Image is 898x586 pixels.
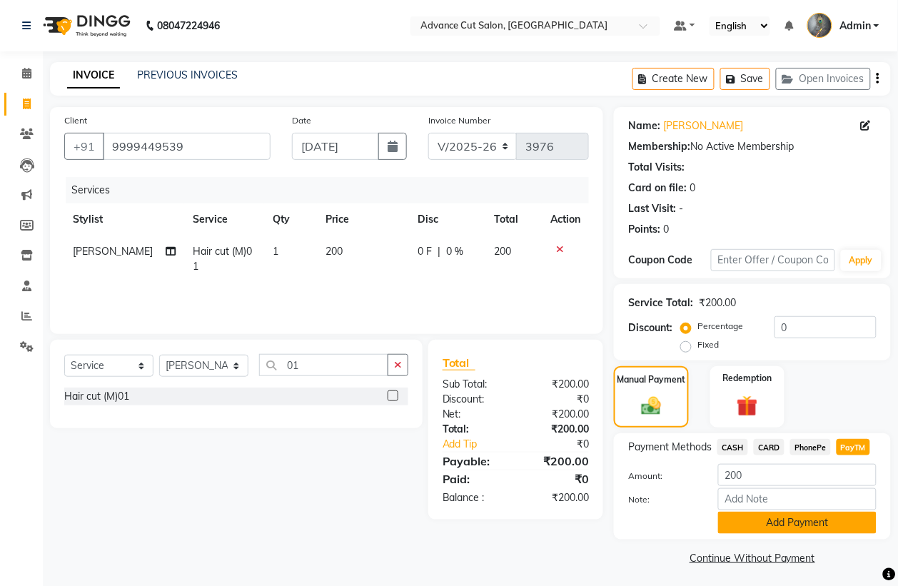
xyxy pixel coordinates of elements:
input: Add Note [718,488,877,510]
label: Date [292,114,311,127]
div: Membership: [628,139,690,154]
button: Create New [632,68,715,90]
span: 0 F [418,244,432,259]
th: Qty [264,203,317,236]
input: Amount [718,464,877,486]
div: ₹200.00 [699,295,736,310]
button: Open Invoices [776,68,871,90]
th: Price [317,203,409,236]
span: CARD [754,439,785,455]
div: Payable: [432,453,516,470]
div: Card on file: [628,181,687,196]
div: Sub Total: [432,377,516,392]
button: Save [720,68,770,90]
div: ₹200.00 [516,407,600,422]
div: Total: [432,422,516,437]
button: Apply [841,250,882,271]
div: Discount: [628,320,672,335]
span: 1 [273,245,278,258]
button: +91 [64,133,104,160]
input: Enter Offer / Coupon Code [711,249,835,271]
div: Paid: [432,470,516,488]
span: Admin [839,19,871,34]
label: Fixed [697,338,719,351]
span: PayTM [837,439,871,455]
input: Search by Name/Mobile/Email/Code [103,133,271,160]
div: ₹0 [530,437,600,452]
a: Continue Without Payment [617,551,888,566]
button: Add Payment [718,512,877,534]
th: Action [542,203,589,236]
b: 08047224946 [157,6,220,46]
th: Stylist [64,203,184,236]
div: 0 [690,181,695,196]
span: PhonePe [790,439,831,455]
th: Total [485,203,542,236]
span: Total [443,355,475,370]
div: 0 [663,222,669,237]
span: | [438,244,440,259]
label: Percentage [697,320,743,333]
img: Admin [807,13,832,38]
div: Points: [628,222,660,237]
span: Payment Methods [628,440,712,455]
div: Coupon Code [628,253,711,268]
span: 0 % [446,244,463,259]
div: Last Visit: [628,201,676,216]
label: Client [64,114,87,127]
a: PREVIOUS INVOICES [137,69,238,81]
label: Invoice Number [428,114,490,127]
div: No Active Membership [628,139,877,154]
a: INVOICE [67,63,120,89]
a: [PERSON_NAME] [663,118,743,133]
div: Hair cut (M)01 [64,389,129,404]
th: Disc [409,203,485,236]
img: logo [36,6,134,46]
label: Amount: [617,470,707,483]
img: _cash.svg [635,395,667,418]
div: Net: [432,407,516,422]
div: Balance : [432,490,516,505]
label: Redemption [722,372,772,385]
div: Services [66,177,600,203]
div: ₹200.00 [516,422,600,437]
span: 200 [326,245,343,258]
div: ₹200.00 [516,453,600,470]
span: Hair cut (M)01 [193,245,252,273]
div: ₹200.00 [516,490,600,505]
label: Note: [617,493,707,506]
div: ₹0 [516,392,600,407]
div: Discount: [432,392,516,407]
div: Total Visits: [628,160,685,175]
span: CASH [717,439,748,455]
span: [PERSON_NAME] [73,245,153,258]
div: Service Total: [628,295,693,310]
div: - [679,201,683,216]
span: 200 [494,245,511,258]
div: Name: [628,118,660,133]
div: ₹0 [516,470,600,488]
div: ₹200.00 [516,377,600,392]
label: Manual Payment [617,373,686,386]
th: Service [184,203,264,236]
a: Add Tip [432,437,530,452]
input: Search or Scan [259,354,388,376]
img: _gift.svg [730,393,765,420]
